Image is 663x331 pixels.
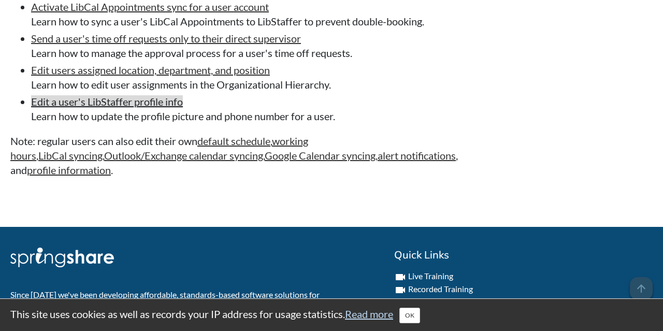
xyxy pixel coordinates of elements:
[630,278,653,291] a: arrow_upward
[399,308,420,323] button: Close
[408,284,473,294] a: Recorded Training
[408,297,515,307] a: SpringyU (self-paced learning)
[10,248,114,267] img: Springshare
[31,1,269,13] a: Activate LibCal Appointments sync for a user account
[378,149,456,162] a: alert notifications
[630,277,653,300] span: arrow_upward
[31,95,183,108] a: Edit a user's LibStaffer profile info
[31,31,484,60] li: Learn how to manage the approval process for a user's time off requests.
[104,149,263,162] a: Outlook/Exchange calendar syncing
[31,63,484,92] li: Learn how to edit user assignments in the Organizational Hierarchy.
[345,308,393,320] a: Read more
[10,134,484,177] p: Note: regular users can also edit their own , , , , , , and .
[265,149,376,162] a: Google Calendar syncing
[394,297,407,309] i: school
[394,271,407,283] i: videocam
[38,149,103,162] a: LibCal syncing
[31,64,270,76] a: Edit users assigned location, department, and position
[197,135,270,147] a: default schedule
[394,284,407,296] i: videocam
[31,94,484,123] li: Learn how to update the profile picture and phone number for a user.
[408,271,453,281] a: Live Training
[10,289,324,324] p: Since [DATE] we've been developing affordable, standards-based software solutions for libraries, ...
[31,32,301,45] a: Send a user's time off requests only to their direct supervisor
[394,248,653,262] h2: Quick Links
[27,164,111,176] a: profile information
